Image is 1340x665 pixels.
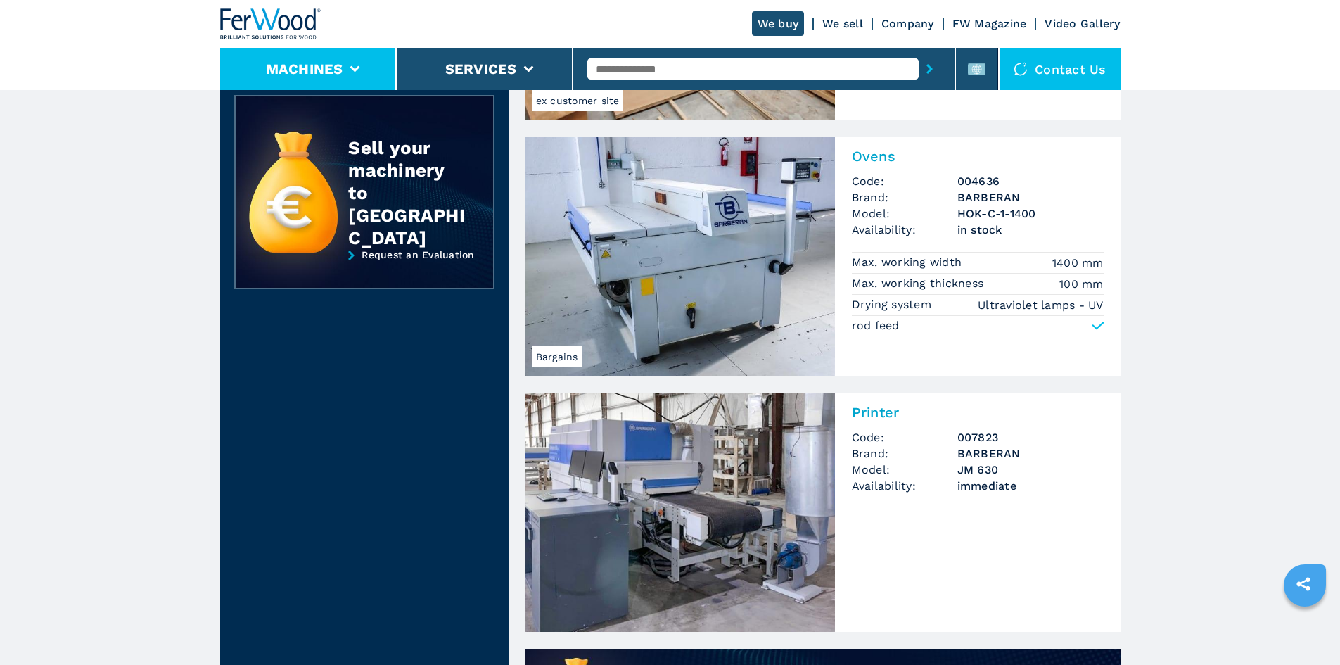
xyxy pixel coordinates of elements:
a: Request an Evaluation [234,249,494,300]
span: Code: [852,429,957,445]
h3: BARBERAN [957,189,1104,205]
img: Ovens BARBERAN HOK-C-1-1400 [525,137,835,376]
p: Drying system [852,297,936,312]
a: Video Gallery [1045,17,1120,30]
h3: 007823 [957,429,1104,445]
span: immediate [957,478,1104,494]
span: Availability: [852,478,957,494]
span: Brand: [852,189,957,205]
button: submit-button [919,53,940,85]
h2: Ovens [852,148,1104,165]
em: Ultraviolet lamps - UV [978,297,1104,313]
h3: 004636 [957,173,1104,189]
a: Ovens BARBERAN HOK-C-1-1400BargainsOvensCode:004636Brand:BARBERANModel:HOK-C-1-1400Availability:i... [525,137,1121,376]
img: Contact us [1014,62,1028,76]
em: 1400 mm [1052,255,1104,271]
a: Company [881,17,934,30]
span: ex customer site [532,90,623,111]
a: sharethis [1286,566,1321,602]
p: Max. working width [852,255,966,270]
span: in stock [957,222,1104,238]
div: Sell your machinery to [GEOGRAPHIC_DATA] [348,137,465,249]
h3: HOK-C-1-1400 [957,205,1104,222]
a: We sell [822,17,863,30]
span: Brand: [852,445,957,462]
h3: BARBERAN [957,445,1104,462]
button: Services [445,61,517,77]
button: Machines [266,61,343,77]
img: Ferwood [220,8,321,39]
p: Max. working thickness [852,276,988,291]
h2: Printer [852,404,1104,421]
span: Code: [852,173,957,189]
span: Model: [852,205,957,222]
a: FW Magazine [952,17,1027,30]
h3: JM 630 [957,462,1104,478]
iframe: Chat [1280,602,1329,654]
img: Printer BARBERAN JM 630 [525,393,835,632]
span: Bargains [532,346,582,367]
span: Model: [852,462,957,478]
a: We buy [752,11,805,36]
a: Printer BARBERAN JM 630PrinterCode:007823Brand:BARBERANModel:JM 630Availability:immediate [525,393,1121,632]
p: rod feed [852,318,900,334]
em: 100 mm [1059,276,1104,292]
div: Contact us [1000,48,1121,90]
span: Availability: [852,222,957,238]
